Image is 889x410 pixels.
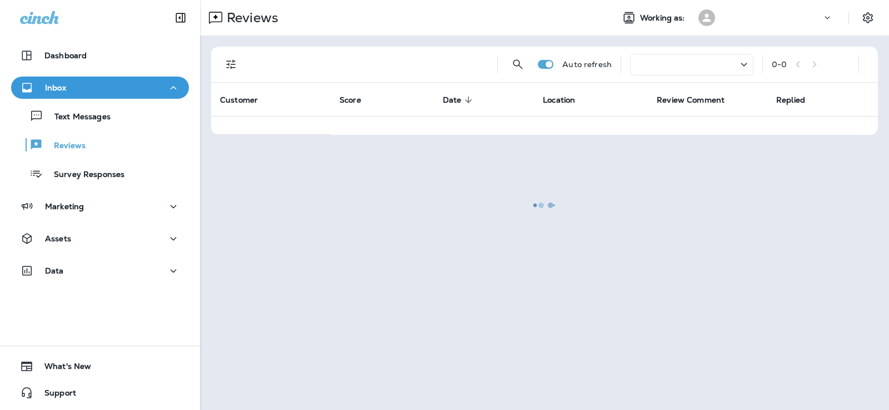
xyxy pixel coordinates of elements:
[11,77,189,99] button: Inbox
[11,227,189,250] button: Assets
[33,388,76,402] span: Support
[11,382,189,404] button: Support
[43,170,124,180] p: Survey Responses
[11,355,189,377] button: What's New
[11,162,189,185] button: Survey Responses
[43,112,111,123] p: Text Messages
[11,104,189,128] button: Text Messages
[45,266,64,275] p: Data
[165,7,196,29] button: Collapse Sidebar
[11,44,189,67] button: Dashboard
[43,141,86,151] p: Reviews
[45,83,66,92] p: Inbox
[11,195,189,217] button: Marketing
[45,234,71,243] p: Assets
[45,202,84,211] p: Marketing
[44,51,87,60] p: Dashboard
[11,133,189,156] button: Reviews
[33,362,91,375] span: What's New
[11,260,189,282] button: Data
